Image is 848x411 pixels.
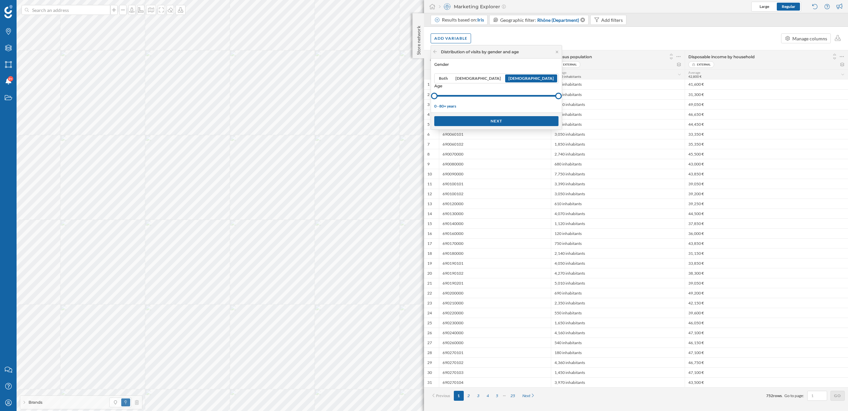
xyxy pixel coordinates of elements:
div: 690240000 [439,328,551,338]
span: Geographic filter: [500,17,536,23]
span: Go to page: [784,393,804,399]
span: Iris [477,17,484,23]
div: 690080000 [439,159,551,169]
div: 690060101 [439,129,551,139]
div: 690190201 [439,278,551,288]
div: 1,650 inhabitants [551,318,685,328]
div: Add filters [601,17,623,23]
div: 690130000 [439,208,551,218]
div: 690230000 [439,318,551,328]
span: 5 [427,122,430,127]
div: 4,070 inhabitants [551,208,685,218]
div: 690100101 [439,179,551,189]
span: 4 [427,112,430,117]
span: Assistance [13,5,45,11]
div: 690190102 [439,268,551,278]
div: 4,360 inhabitants [551,357,685,367]
div: 690 inhabitants [551,288,685,298]
div: 1,450 inhabitants [551,367,685,377]
div: 690260000 [439,338,551,347]
div: 46,750 € [685,357,848,367]
div: 47,100 € [685,367,848,377]
div: 690200000 [439,288,551,298]
span: 28 [427,350,432,355]
div: 240 inhabitants [551,89,685,99]
div: 42,150 € [685,298,848,308]
div: 690090000 [439,169,551,179]
div: Gender [434,62,558,67]
div: 690190101 [439,258,551,268]
div: 49,200 € [685,288,848,298]
span: 23 [427,300,432,306]
span: 27 [427,340,432,345]
span: 2,500 inhabitants [555,74,581,78]
span: 29 [427,360,432,365]
span: 12 [427,191,432,197]
div: 33,350 € [685,129,848,139]
div: 690100102 [439,189,551,199]
div: 2,980 inhabitants [551,99,685,109]
span: 2 [427,92,430,97]
span: rows [773,393,782,398]
span: External [697,61,711,68]
div: 680 inhabitants [551,159,685,169]
span: 26 [427,330,432,336]
div: 390 inhabitants [551,79,685,89]
span: Average [688,70,700,74]
span: Census population [555,54,592,59]
span: Disposable income by household [688,54,755,59]
div: 31,300 € [685,89,848,99]
span: 21 [427,281,432,286]
div: 43,850 € [685,169,848,179]
div: 1,120 inhabitants [551,218,685,228]
div: 540 inhabitants [551,338,685,347]
div: 3,050 inhabitants [551,129,685,139]
div: 49,050 € [685,99,848,109]
span: Regular [782,4,795,9]
div: 43,850 € [685,238,848,248]
div: 46,650 € [685,109,848,119]
input: 1 [809,392,825,399]
div: 3,390 inhabitants [551,179,685,189]
div: 1,850 inhabitants [551,139,685,149]
span: Large [760,4,769,9]
div: 37,850 € [685,218,848,228]
span: [DEMOGRAPHIC_DATA] [508,75,554,81]
div: 690060102 [439,139,551,149]
span: . [782,393,783,398]
span: External [563,61,577,68]
span: Brands [28,399,42,405]
span: 8 [427,152,430,157]
div: 610 inhabitants [551,199,685,208]
div: 690140000 [439,218,551,228]
div: 43,500 € [685,377,848,387]
div: 770 inhabitants [551,109,685,119]
span: 18 [427,251,432,256]
div: Manage columns [792,35,827,42]
span: 22 [427,291,432,296]
span: 25 [427,320,432,326]
div: 3,970 inhabitants [551,377,685,387]
div: 690270101 [439,347,551,357]
div: 36,000 € [685,228,848,238]
div: 2,350 inhabitants [551,298,685,308]
div: 690270103 [439,367,551,377]
div: 120 inhabitants [551,228,685,238]
div: 690210000 [439,298,551,308]
div: 39,250 € [685,199,848,208]
div: 45,500 € [685,149,848,159]
div: 33,850 € [685,258,848,268]
div: 39,200 € [685,189,848,199]
div: 690270102 [439,357,551,367]
div: 31,150 € [685,248,848,258]
span: 16 [427,231,432,236]
span: 17 [427,241,432,246]
div: 35,350 € [685,139,848,149]
div: 690180000 [439,248,551,258]
div: 46,150 € [685,338,848,347]
div: 3,050 inhabitants [551,189,685,199]
span: 15 [427,221,432,226]
div: 47,100 € [685,328,848,338]
div: 46,050 € [685,318,848,328]
div: 41,600 € [685,79,848,89]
